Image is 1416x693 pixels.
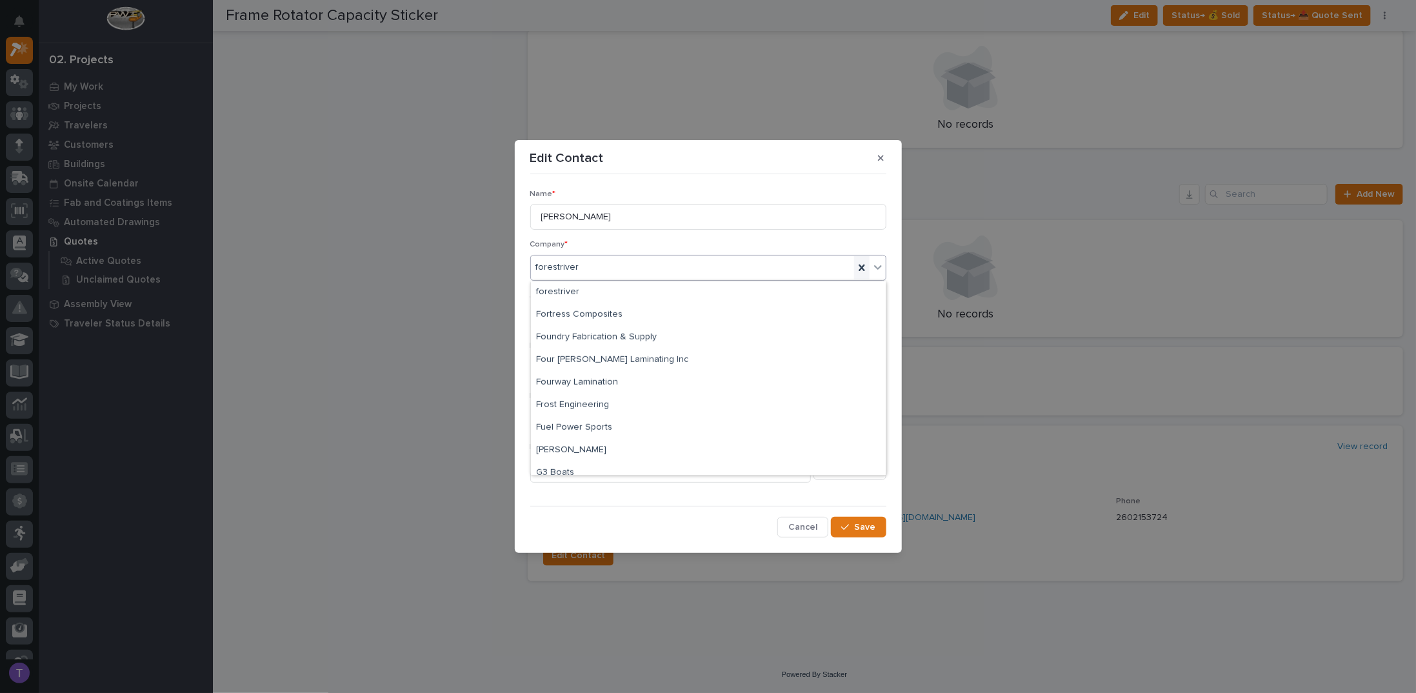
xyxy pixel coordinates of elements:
[530,190,556,198] span: Name
[788,521,817,533] span: Cancel
[531,462,886,485] div: G3 Boats
[531,417,886,439] div: Fuel Power Sports
[531,394,886,417] div: Frost Engineering
[531,439,886,462] div: Furkan Topal
[531,326,886,349] div: Foundry Fabrication & Supply
[536,261,579,274] span: forestriver
[531,281,886,304] div: forestriver
[531,372,886,394] div: Fourway Lamination
[531,349,886,372] div: Four Woods Laminating Inc
[831,517,886,537] button: Save
[530,150,604,166] p: Edit Contact
[777,517,828,537] button: Cancel
[531,304,886,326] div: Fortress Composites
[855,521,876,533] span: Save
[530,241,568,248] span: Company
